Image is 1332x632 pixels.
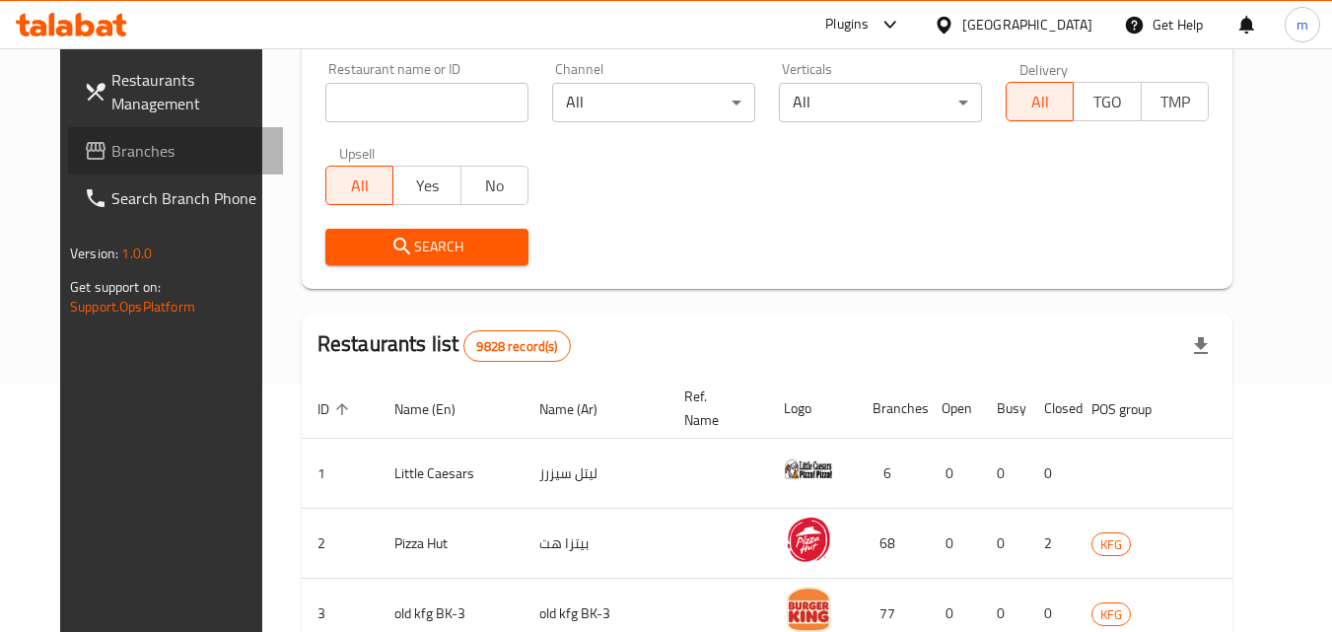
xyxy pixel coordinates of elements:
[70,294,195,319] a: Support.OpsPlatform
[981,439,1028,509] td: 0
[779,83,982,122] div: All
[392,166,460,205] button: Yes
[784,515,833,564] img: Pizza Hut
[401,172,453,200] span: Yes
[926,509,981,579] td: 0
[325,229,528,265] button: Search
[857,439,926,509] td: 6
[469,172,521,200] span: No
[552,83,755,122] div: All
[463,330,570,362] div: Total records count
[784,445,833,494] img: Little Caesars
[111,68,267,115] span: Restaurants Management
[70,274,161,300] span: Get support on:
[325,83,528,122] input: Search for restaurant name or ID..
[1006,82,1074,121] button: All
[1091,397,1177,421] span: POS group
[1028,509,1076,579] td: 2
[684,385,744,432] span: Ref. Name
[111,186,267,210] span: Search Branch Phone
[524,439,668,509] td: ليتل سيزرز
[539,397,623,421] span: Name (Ar)
[1150,88,1201,116] span: TMP
[825,13,869,36] div: Plugins
[341,235,513,259] span: Search
[121,241,152,266] span: 1.0.0
[1092,533,1130,556] span: KFG
[334,172,386,200] span: All
[1019,62,1069,76] label: Delivery
[339,146,376,160] label: Upsell
[857,509,926,579] td: 68
[68,127,283,175] a: Branches
[1082,88,1133,116] span: TGO
[1297,14,1308,35] span: m
[1177,322,1225,370] div: Export file
[981,509,1028,579] td: 0
[460,166,528,205] button: No
[1141,82,1209,121] button: TMP
[70,241,118,266] span: Version:
[302,439,379,509] td: 1
[981,379,1028,439] th: Busy
[962,14,1092,35] div: [GEOGRAPHIC_DATA]
[68,56,283,127] a: Restaurants Management
[394,397,481,421] span: Name (En)
[464,337,569,356] span: 9828 record(s)
[317,329,571,362] h2: Restaurants list
[379,509,524,579] td: Pizza Hut
[325,166,393,205] button: All
[68,175,283,222] a: Search Branch Phone
[524,509,668,579] td: بيتزا هت
[768,379,857,439] th: Logo
[1092,603,1130,626] span: KFG
[379,439,524,509] td: Little Caesars
[1073,82,1141,121] button: TGO
[111,139,267,163] span: Branches
[857,379,926,439] th: Branches
[926,379,981,439] th: Open
[317,397,355,421] span: ID
[926,439,981,509] td: 0
[302,509,379,579] td: 2
[1028,439,1076,509] td: 0
[1028,379,1076,439] th: Closed
[1015,88,1066,116] span: All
